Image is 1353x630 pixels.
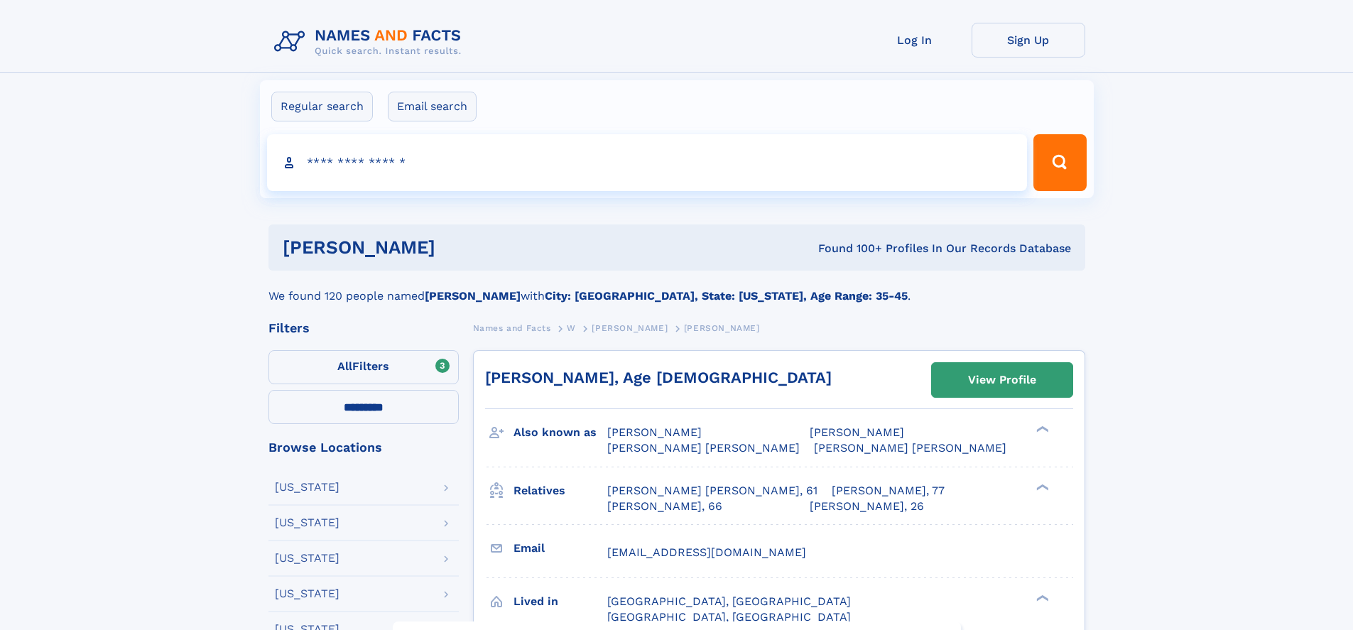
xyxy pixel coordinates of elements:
[810,425,904,439] span: [PERSON_NAME]
[388,92,477,121] label: Email search
[968,364,1036,396] div: View Profile
[607,545,806,559] span: [EMAIL_ADDRESS][DOMAIN_NAME]
[684,323,760,333] span: [PERSON_NAME]
[545,289,908,303] b: City: [GEOGRAPHIC_DATA], State: [US_STATE], Age Range: 35-45
[832,483,945,499] a: [PERSON_NAME], 77
[268,23,473,61] img: Logo Names and Facts
[1033,425,1050,434] div: ❯
[275,588,339,599] div: [US_STATE]
[268,322,459,335] div: Filters
[514,590,607,614] h3: Lived in
[607,594,851,608] span: [GEOGRAPHIC_DATA], [GEOGRAPHIC_DATA]
[1033,134,1086,191] button: Search Button
[932,363,1072,397] a: View Profile
[514,420,607,445] h3: Also known as
[1033,593,1050,602] div: ❯
[485,369,832,386] a: [PERSON_NAME], Age [DEMOGRAPHIC_DATA]
[514,479,607,503] h3: Relatives
[337,359,352,373] span: All
[271,92,373,121] label: Regular search
[567,323,576,333] span: W
[607,425,702,439] span: [PERSON_NAME]
[607,441,800,455] span: [PERSON_NAME] [PERSON_NAME]
[567,319,576,337] a: W
[592,319,668,337] a: [PERSON_NAME]
[607,610,851,624] span: [GEOGRAPHIC_DATA], [GEOGRAPHIC_DATA]
[514,536,607,560] h3: Email
[283,239,627,256] h1: [PERSON_NAME]
[810,499,924,514] a: [PERSON_NAME], 26
[268,350,459,384] label: Filters
[268,271,1085,305] div: We found 120 people named with .
[858,23,972,58] a: Log In
[275,517,339,528] div: [US_STATE]
[267,134,1028,191] input: search input
[473,319,551,337] a: Names and Facts
[592,323,668,333] span: [PERSON_NAME]
[626,241,1071,256] div: Found 100+ Profiles In Our Records Database
[607,499,722,514] a: [PERSON_NAME], 66
[268,441,459,454] div: Browse Locations
[1033,482,1050,491] div: ❯
[814,441,1006,455] span: [PERSON_NAME] [PERSON_NAME]
[275,553,339,564] div: [US_STATE]
[275,482,339,493] div: [US_STATE]
[425,289,521,303] b: [PERSON_NAME]
[607,483,817,499] a: [PERSON_NAME] [PERSON_NAME], 61
[972,23,1085,58] a: Sign Up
